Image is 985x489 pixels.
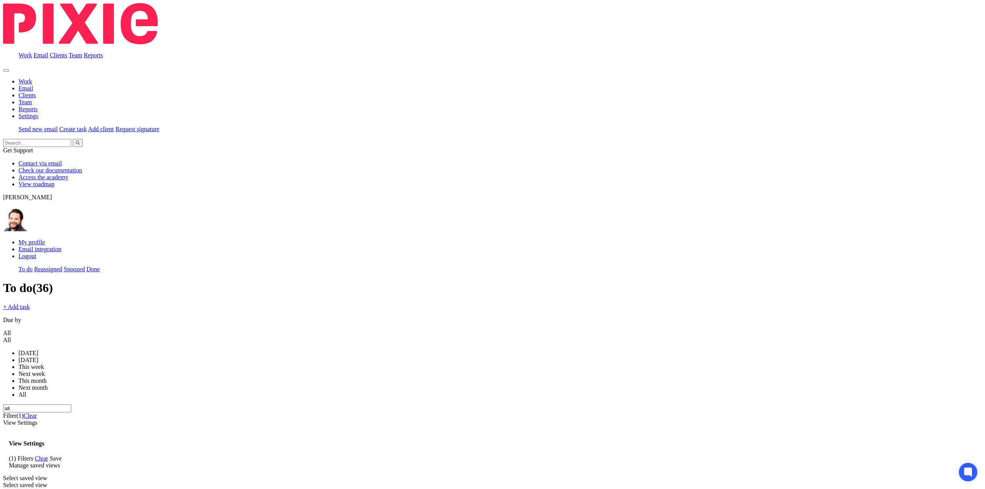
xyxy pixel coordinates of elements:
img: Pixie [3,3,158,44]
a: View roadmap [18,181,55,187]
span: Select saved view [3,475,47,481]
p: Due by [3,317,982,324]
div: All [3,337,974,344]
span: All [18,391,26,398]
a: Clear [35,455,48,462]
a: Logout [18,253,982,260]
a: Work [18,52,32,58]
a: Settings [18,113,38,119]
span: View Settings [3,419,37,426]
a: My profile [18,239,45,245]
a: Send new email [18,126,58,132]
span: (1) Filters [9,455,33,462]
span: (1) [17,412,24,419]
span: Filter [3,412,23,419]
h1: To do [3,281,982,295]
span: Logout [18,253,36,259]
span: Next week [18,371,45,377]
a: Team [68,52,82,58]
a: Clear [23,412,37,419]
p: [PERSON_NAME] [3,194,982,201]
button: Search [73,139,83,147]
a: Email [18,85,33,92]
span: [DATE] [18,357,38,363]
a: Request signature [115,126,159,132]
a: Reassigned [34,266,62,272]
h4: View Settings [9,440,976,447]
a: Reports [18,106,38,112]
span: This week [18,364,44,370]
a: Create task [59,126,87,132]
a: Team [18,99,32,105]
span: Get Support [3,147,33,154]
a: To do [18,266,33,272]
a: Reports [84,52,103,58]
a: Email integration [18,246,62,252]
span: (36) [32,281,53,295]
a: Check our documentation [18,167,82,174]
a: Done [87,266,100,272]
img: Jayde%20Headshot.jpg [3,207,28,231]
span: Manage saved views [9,462,60,469]
a: Clients [50,52,67,58]
span: Next month [18,384,48,391]
a: Work [18,78,32,85]
a: Contact via email [18,160,62,167]
a: + Add task [3,304,30,310]
a: Save [50,455,62,462]
a: Clients [18,92,36,98]
input: Search [3,139,71,147]
div: Select saved view [3,482,974,489]
a: Email [33,52,48,58]
span: All [3,330,11,336]
a: Snoozed [64,266,85,272]
a: Access the academy [18,174,68,180]
span: This month [18,377,47,384]
span: [DATE] [18,350,38,356]
a: Add client [88,126,114,132]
